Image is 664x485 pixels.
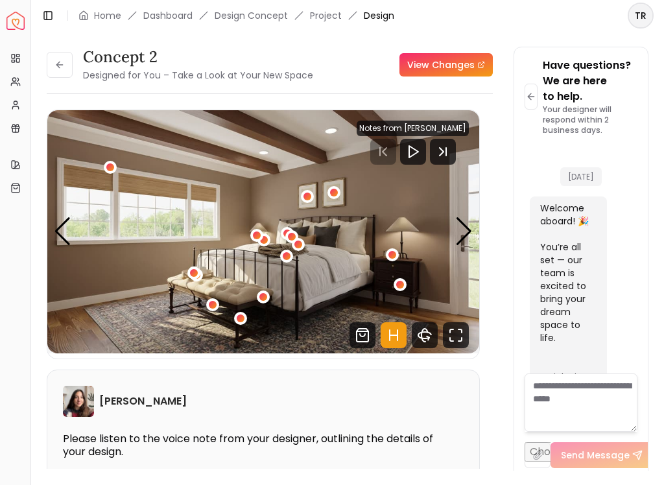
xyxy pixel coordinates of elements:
span: TR [629,4,652,27]
h3: concept 2 [83,47,313,67]
small: Designed for You – Take a Look at Your New Space [83,69,313,82]
img: Design Render 1 [47,110,479,353]
p: Please listen to the voice note from your designer, outlining the details of your design. [63,432,464,458]
li: Design Concept [215,9,288,22]
svg: Fullscreen [443,322,469,348]
svg: Shop Products from this design [350,322,375,348]
button: TR [628,3,654,29]
p: Have questions? We are here to help. [543,58,637,104]
a: Dashboard [143,9,193,22]
div: Notes from [PERSON_NAME] [357,121,469,136]
svg: Play [405,144,421,160]
a: Home [94,9,121,22]
h6: [PERSON_NAME] [99,394,187,409]
img: Spacejoy Logo [6,12,25,30]
svg: Next Track [430,139,456,165]
span: Design [364,9,394,22]
img: Maria Castillero [63,386,94,417]
span: [DATE] [560,167,602,186]
svg: 360 View [412,322,438,348]
div: Previous slide [54,217,71,246]
svg: Hotspots Toggle [381,322,407,348]
a: Spacejoy [6,12,25,30]
nav: breadcrumb [78,9,394,22]
div: Carousel [47,110,479,353]
div: 1 / 5 [47,110,479,353]
a: Project [310,9,342,22]
a: View Changes [399,53,493,77]
div: Next slide [455,217,473,246]
p: Your designer will respond within 2 business days. [543,104,637,136]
